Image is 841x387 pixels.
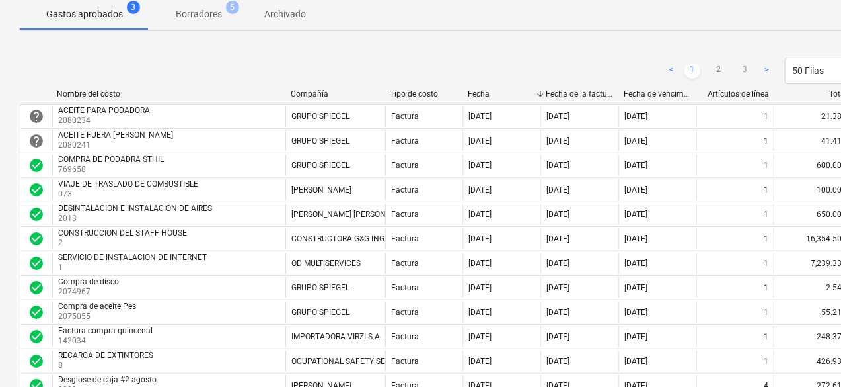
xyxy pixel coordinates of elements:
[468,112,492,121] div: [DATE]
[468,185,492,194] div: [DATE]
[28,304,44,320] div: La factura fue aprobada
[28,157,44,173] span: check_circle
[663,63,679,79] a: Previous page
[291,210,414,219] div: [PERSON_NAME] [PERSON_NAME]
[468,234,492,243] div: [DATE]
[391,357,419,366] div: Factura
[546,136,569,146] div: [DATE]
[468,308,492,317] div: [DATE]
[391,136,419,146] div: Factura
[58,106,150,115] div: ACEITE PARA PODADORA
[28,206,44,222] span: check_circle
[28,353,44,369] span: check_circle
[291,161,349,170] div: GRUPO SPIEGEL
[391,332,419,341] div: Factura
[468,89,536,99] div: Fecha
[58,204,212,213] div: DESINTALACION E INSTALACION DE AIRES
[391,185,419,194] div: Factura
[764,357,768,366] div: 1
[546,89,613,99] div: Fecha de la factura
[546,234,569,243] div: [DATE]
[468,161,492,170] div: [DATE]
[28,304,44,320] span: check_circle
[390,89,458,99] div: Tipo de costo
[291,283,349,292] div: GRUPO SPIEGEL
[28,108,44,124] div: La factura está esperando una aprobación.
[468,210,492,219] div: [DATE]
[624,332,647,341] div: [DATE]
[58,130,173,140] div: ACEITE FUERA [PERSON_NAME]
[291,357,424,366] div: OCUPATIONAL SAFETY SERVICE, S.A.
[546,161,569,170] div: [DATE]
[624,185,647,194] div: [DATE]
[391,259,419,268] div: Factura
[58,302,136,311] div: Compra de aceite Pes
[58,262,209,273] p: 1
[58,228,187,237] div: CONSTRUCCION DEL STAFF HOUSE
[391,112,419,121] div: Factura
[468,259,492,268] div: [DATE]
[764,210,768,219] div: 1
[546,259,569,268] div: [DATE]
[28,255,44,271] div: La factura fue aprobada
[176,7,222,21] p: Borradores
[764,283,768,292] div: 1
[391,210,419,219] div: Factura
[58,115,153,126] p: 2080234
[28,133,44,149] span: help
[58,253,207,262] div: SERVICIO DE INSTALACION DE INTERNET
[764,234,768,243] div: 1
[546,357,569,366] div: [DATE]
[58,140,176,151] p: 2080241
[28,157,44,173] div: La factura fue aprobada
[58,213,215,224] p: 2013
[624,234,647,243] div: [DATE]
[391,234,419,243] div: Factura
[58,237,190,249] p: 2
[58,179,198,189] div: VIAJE DE TRASLADO DE COMBUSTIBLE
[764,332,768,341] div: 1
[684,63,700,79] a: Page 1 is your current page
[291,259,361,268] div: OD MULTISERVICES
[28,206,44,222] div: La factura fue aprobada
[291,89,380,99] div: Compañía
[58,326,153,335] div: Factura compra quincenal
[28,329,44,345] div: La factura fue aprobada
[624,357,647,366] div: [DATE]
[764,308,768,317] div: 1
[291,112,349,121] div: GRUPO SPIEGEL
[28,353,44,369] div: La factura fue aprobada
[46,7,123,21] p: Gastos aprobados
[737,63,753,79] a: Page 3
[58,189,201,200] p: 073
[28,329,44,345] span: check_circle
[291,136,349,146] div: GRUPO SPIEGEL
[28,231,44,247] span: check_circle
[624,89,691,99] div: Fecha de vencimiento
[28,255,44,271] span: check_circle
[546,185,569,194] div: [DATE]
[546,332,569,341] div: [DATE]
[468,136,492,146] div: [DATE]
[546,308,569,317] div: [DATE]
[291,185,351,194] div: [PERSON_NAME]
[28,182,44,198] span: check_circle
[58,351,153,360] div: RECARGA DE EXTINTORES
[624,283,647,292] div: [DATE]
[28,231,44,247] div: La factura fue aprobada
[624,112,647,121] div: [DATE]
[546,283,569,292] div: [DATE]
[468,357,492,366] div: [DATE]
[546,210,569,219] div: [DATE]
[764,136,768,146] div: 1
[546,112,569,121] div: [DATE]
[291,332,382,341] div: IMPORTADORA VIRZI S.A.
[58,335,155,347] p: 142034
[758,63,774,79] a: Next page
[624,136,647,146] div: [DATE]
[58,155,164,164] div: COMPRA DE PODADRA STHIL
[391,161,419,170] div: Factura
[58,164,166,175] p: 769658
[291,308,349,317] div: GRUPO SPIEGEL
[711,63,727,79] a: Page 2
